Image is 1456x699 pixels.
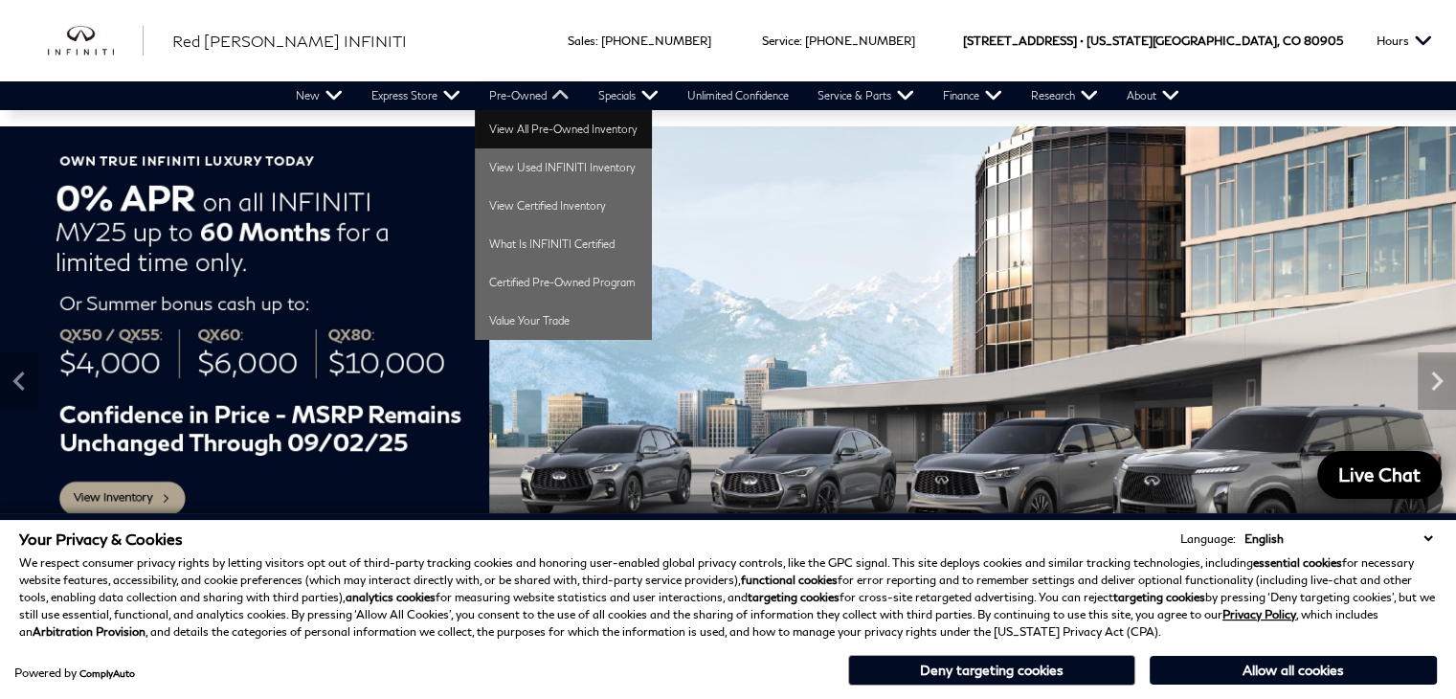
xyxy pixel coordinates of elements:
strong: functional cookies [741,573,838,587]
strong: Arbitration Provision [33,624,146,639]
a: What Is INFINITI Certified [475,225,652,263]
a: [STREET_ADDRESS] • [US_STATE][GEOGRAPHIC_DATA], CO 80905 [963,34,1343,48]
a: View Certified Inventory [475,187,652,225]
a: View Used INFINITI Inventory [475,148,652,187]
a: ComplyAuto [79,667,135,679]
span: Red [PERSON_NAME] INFINITI [172,32,407,50]
a: Pre-Owned [475,81,584,110]
a: Research [1017,81,1112,110]
span: Service [762,34,799,48]
span: Sales [568,34,595,48]
a: infiniti [48,26,144,56]
a: Unlimited Confidence [673,81,803,110]
strong: analytics cookies [346,590,436,604]
p: We respect consumer privacy rights by letting visitors opt out of third-party tracking cookies an... [19,554,1437,641]
a: [PHONE_NUMBER] [805,34,915,48]
button: Allow all cookies [1150,656,1437,685]
a: About [1112,81,1194,110]
strong: targeting cookies [1113,590,1205,604]
strong: targeting cookies [748,590,840,604]
a: Service & Parts [803,81,929,110]
span: : [799,34,802,48]
img: INFINITI [48,26,144,56]
a: Finance [929,81,1017,110]
a: Value Your Trade [475,302,652,340]
strong: essential cookies [1253,555,1342,570]
button: Deny targeting cookies [848,655,1135,686]
a: View All Pre-Owned Inventory [475,110,652,148]
a: New [281,81,357,110]
span: Your Privacy & Cookies [19,530,183,548]
a: Specials [584,81,673,110]
div: Next [1418,352,1456,410]
nav: Main Navigation [281,81,1194,110]
a: Red [PERSON_NAME] INFINITI [172,30,407,53]
a: Privacy Policy [1222,607,1296,621]
a: Certified Pre-Owned Program [475,263,652,302]
a: Live Chat [1317,451,1442,499]
a: Express Store [357,81,475,110]
span: : [595,34,598,48]
div: Powered by [14,667,135,679]
a: [PHONE_NUMBER] [601,34,711,48]
div: Language: [1180,533,1236,545]
span: Live Chat [1329,462,1430,486]
select: Language Select [1240,530,1437,548]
